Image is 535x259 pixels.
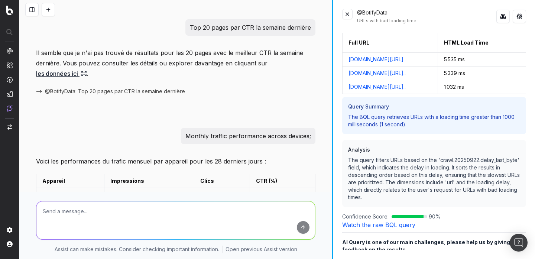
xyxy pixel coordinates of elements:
[250,174,315,188] td: CTR (%)
[36,188,104,202] td: Desktop
[444,69,520,77] div: 5 339 ms
[357,9,496,24] div: @BotifyData
[348,103,520,110] h3: Query Summary
[7,62,13,68] img: Intelligence
[36,156,315,166] p: Voici les performances du trafic mensuel par appareil pour les 28 derniers jours :
[7,124,12,130] img: Switch project
[36,88,194,95] button: @BotifyData: Top 20 pages par CTR la semaine dernière
[7,105,13,111] img: Assist
[7,241,13,247] img: My account
[45,88,185,95] span: @BotifyData: Top 20 pages par CTR la semaine dernière
[348,146,520,153] h3: Analysis
[7,227,13,233] img: Setting
[348,83,406,91] a: [DOMAIN_NAME][URL]..
[194,188,250,202] td: 24,717
[7,91,13,97] img: Studio
[357,18,496,24] div: URLs with bad loading time
[348,69,406,77] a: [DOMAIN_NAME][URL]..
[510,234,528,252] div: Open Intercom Messenger
[429,213,441,220] span: 90 %
[7,77,13,83] img: Activation
[104,188,194,202] td: 3,059,809
[348,56,406,63] a: [DOMAIN_NAME][URL]..
[348,39,369,46] div: Full URL
[36,174,104,188] td: Appareil
[342,221,415,229] a: Watch the raw BQL query
[185,131,311,141] p: Monthly traffic performance across devices;
[36,48,315,79] p: Il semble que je n'ai pas trouvé de résultats pour les 20 pages avec le meilleur CTR la semaine d...
[342,213,389,220] span: Confidence Score:
[226,246,297,253] a: Open previous Assist version
[36,68,87,79] a: les données ici
[444,39,489,46] div: HTML Load Time
[7,48,13,54] img: Analytics
[348,113,520,128] p: The BQL query retrieves URLs with a loading time greater than 1000 milliseconds (1 second).
[104,174,194,188] td: Impressions
[250,188,315,202] td: 0.81
[444,83,520,91] div: 1 032 ms
[190,22,311,33] p: Top 20 pages par CTR la semaine dernière
[6,6,13,15] img: Botify logo
[55,246,219,253] p: Assist can make mistakes. Consider checking important information.
[444,56,520,63] div: 5 535 ms
[342,239,518,253] b: AI Query is one of our main challenges, please help us by giving us feedback on the results.
[194,174,250,188] td: Clics
[348,156,520,201] p: The query filters URLs based on the 'crawl.20250922.delay_last_byte' field, which indicates the d...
